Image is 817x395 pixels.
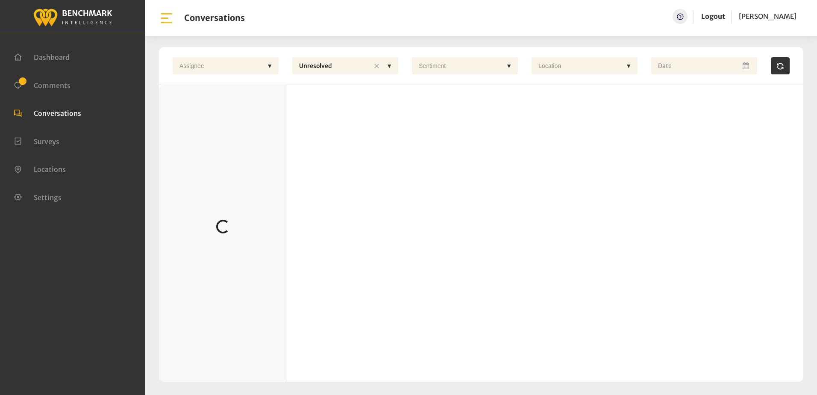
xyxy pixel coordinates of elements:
[534,57,622,74] div: Location
[651,57,757,74] input: Date range input field
[34,137,59,145] span: Surveys
[175,57,263,74] div: Assignee
[34,165,66,174] span: Locations
[503,57,515,74] div: ▼
[263,57,276,74] div: ▼
[701,12,725,21] a: Logout
[14,164,66,173] a: Locations
[622,57,635,74] div: ▼
[14,52,70,61] a: Dashboard
[14,108,81,117] a: Conversations
[14,136,59,145] a: Surveys
[34,193,62,201] span: Settings
[14,80,71,89] a: Comments
[295,57,370,75] div: Unresolved
[414,57,503,74] div: Sentiment
[184,13,245,23] h1: Conversations
[14,192,62,201] a: Settings
[370,57,383,75] div: ✕
[33,6,112,27] img: benchmark
[739,12,796,21] span: [PERSON_NAME]
[741,57,752,74] button: Open Calendar
[383,57,396,74] div: ▼
[34,53,70,62] span: Dashboard
[34,81,71,89] span: Comments
[739,9,796,24] a: [PERSON_NAME]
[34,109,81,118] span: Conversations
[701,9,725,24] a: Logout
[159,11,174,26] img: bar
